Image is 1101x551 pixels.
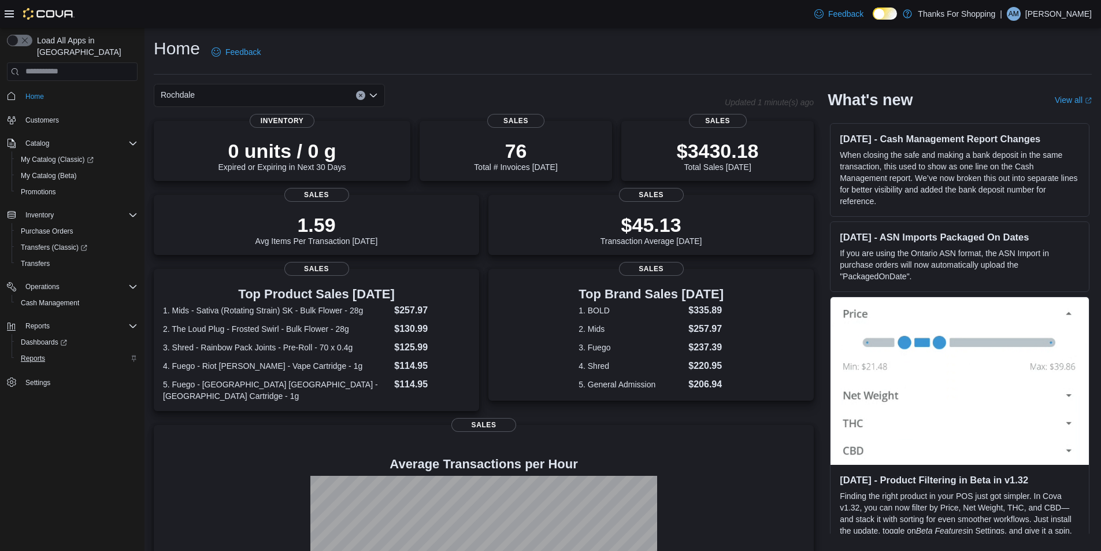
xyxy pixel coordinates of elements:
div: Total Sales [DATE] [677,139,759,172]
span: Reports [21,319,138,333]
span: Catalog [25,139,49,148]
span: Home [21,89,138,103]
span: Sales [451,418,516,432]
button: Customers [2,112,142,128]
button: Reports [2,318,142,334]
p: Updated 1 minute(s) ago [725,98,814,107]
a: Reports [16,352,50,365]
button: My Catalog (Beta) [12,168,142,184]
span: My Catalog (Beta) [16,169,138,183]
h3: Top Brand Sales [DATE] [579,287,724,301]
a: Transfers [16,257,54,271]
p: | [1000,7,1002,21]
h4: Average Transactions per Hour [163,457,805,471]
button: Inventory [21,208,58,222]
svg: External link [1085,97,1092,104]
a: Promotions [16,185,61,199]
span: Transfers (Classic) [16,241,138,254]
span: Operations [25,282,60,291]
dd: $114.95 [394,359,470,373]
div: Total # Invoices [DATE] [474,139,557,172]
span: Sales [689,114,747,128]
p: $3430.18 [677,139,759,162]
dt: 5. Fuego - [GEOGRAPHIC_DATA] [GEOGRAPHIC_DATA] - [GEOGRAPHIC_DATA] Cartridge - 1g [163,379,390,402]
span: Reports [21,354,45,363]
span: Purchase Orders [16,224,138,238]
button: Reports [12,350,142,367]
dd: $220.95 [688,359,724,373]
dt: 2. Mids [579,323,684,335]
em: Beta Features [916,526,967,535]
button: Reports [21,319,54,333]
a: My Catalog (Classic) [16,153,98,167]
span: My Catalog (Classic) [21,155,94,164]
span: Sales [619,262,684,276]
dt: 3. Fuego [579,342,684,353]
p: Thanks For Shopping [918,7,995,21]
p: When closing the safe and making a bank deposit in the same transaction, this used to show as one... [840,149,1080,207]
p: 1.59 [255,213,378,236]
button: Catalog [2,135,142,151]
p: [PERSON_NAME] [1025,7,1092,21]
dt: 3. Shred - Rainbow Pack Joints - Pre-Roll - 70 x 0.4g [163,342,390,353]
span: My Catalog (Classic) [16,153,138,167]
span: Customers [21,113,138,127]
a: Transfers (Classic) [12,239,142,256]
button: Inventory [2,207,142,223]
span: Transfers (Classic) [21,243,87,252]
div: Transaction Average [DATE] [600,213,702,246]
button: Cash Management [12,295,142,311]
dt: 1. Mids - Sativa (Rotating Strain) SK - Bulk Flower - 28g [163,305,390,316]
div: Alec Morrow [1007,7,1021,21]
dd: $237.39 [688,341,724,354]
span: Sales [619,188,684,202]
h3: Top Product Sales [DATE] [163,287,470,301]
div: Expired or Expiring in Next 30 Days [218,139,346,172]
button: Settings [2,374,142,390]
h2: What's new [828,91,913,109]
span: Settings [25,378,50,387]
p: 76 [474,139,557,162]
span: Purchase Orders [21,227,73,236]
a: Customers [21,113,64,127]
span: Rochdale [161,88,195,102]
span: Transfers [16,257,138,271]
span: Sales [487,114,545,128]
span: Customers [25,116,59,125]
dd: $257.97 [688,322,724,336]
a: Settings [21,376,55,390]
button: Transfers [12,256,142,272]
dd: $125.99 [394,341,470,354]
span: Sales [284,262,349,276]
span: Promotions [16,185,138,199]
a: My Catalog (Beta) [16,169,81,183]
dd: $206.94 [688,378,724,391]
dt: 1. BOLD [579,305,684,316]
span: Reports [16,352,138,365]
span: Feedback [828,8,863,20]
span: Catalog [21,136,138,150]
h3: [DATE] - Product Filtering in Beta in v1.32 [840,474,1080,486]
dd: $335.89 [688,304,724,317]
span: Dashboards [16,335,138,349]
button: Promotions [12,184,142,200]
a: Cash Management [16,296,84,310]
span: Cash Management [21,298,79,308]
input: Dark Mode [873,8,897,20]
p: 0 units / 0 g [218,139,346,162]
a: Transfers (Classic) [16,241,92,254]
button: Home [2,88,142,105]
span: Reports [25,321,50,331]
dt: 4. Shred [579,360,684,372]
button: Operations [21,280,64,294]
dd: $114.95 [394,378,470,391]
span: Settings [21,375,138,389]
span: Load All Apps in [GEOGRAPHIC_DATA] [32,35,138,58]
dt: 4. Fuego - Riot [PERSON_NAME] - Vape Cartridge - 1g [163,360,390,372]
span: Dashboards [21,338,67,347]
button: Catalog [21,136,54,150]
div: Avg Items Per Transaction [DATE] [255,213,378,246]
a: Feedback [810,2,868,25]
p: If you are using the Ontario ASN format, the ASN Import in purchase orders will now automatically... [840,247,1080,282]
a: View allExternal link [1055,95,1092,105]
